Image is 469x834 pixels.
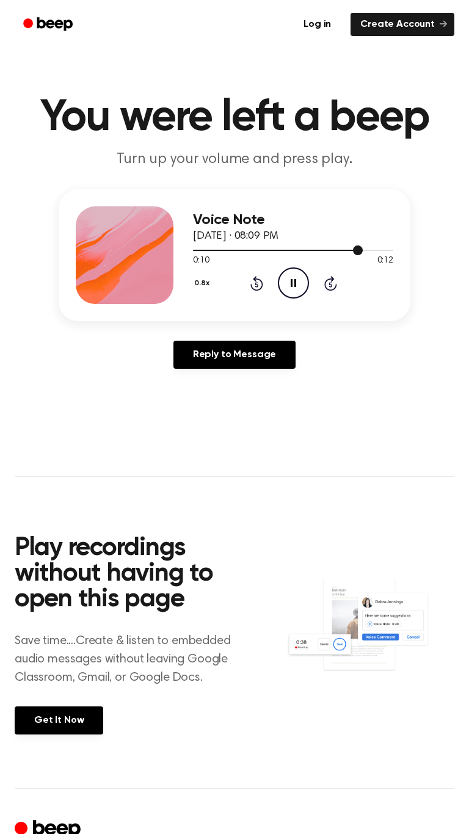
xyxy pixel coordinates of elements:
[193,231,278,242] span: [DATE] · 08:09 PM
[173,341,296,369] a: Reply to Message
[15,535,238,612] h2: Play recordings without having to open this page
[193,255,209,267] span: 0:10
[15,13,84,37] a: Beep
[193,212,393,228] h3: Voice Note
[193,273,214,294] button: 0.8x
[15,96,454,140] h1: You were left a beep
[15,632,238,687] p: Save time....Create & listen to embedded audio messages without leaving Google Classroom, Gmail, ...
[15,150,454,170] p: Turn up your volume and press play.
[377,255,393,267] span: 0:12
[351,13,454,36] a: Create Account
[286,577,454,688] img: Voice Comments on Docs and Recording Widget
[291,10,343,38] a: Log in
[15,706,103,734] a: Get It Now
